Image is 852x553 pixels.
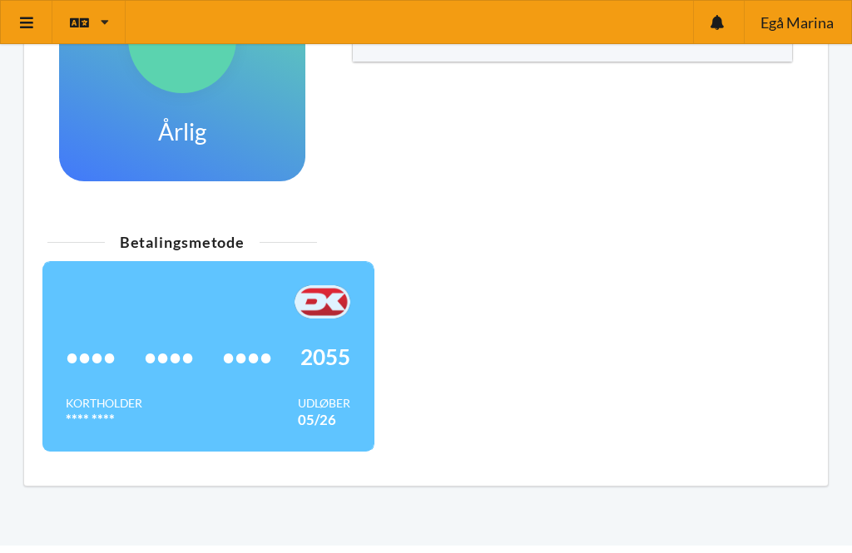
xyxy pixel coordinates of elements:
[295,285,350,318] img: F+AAQC4Rur0ZFP9BwAAAABJRU5ErkJggg==
[47,235,317,249] div: Betalingsmetode
[66,395,142,412] div: Kortholder
[300,348,350,365] span: 2055
[298,412,350,428] div: 05/26
[144,348,194,365] span: ••••
[298,395,350,412] div: Udløber
[222,348,272,365] span: ••••
[158,116,206,146] h1: Årlig
[760,15,834,30] span: Egå Marina
[66,348,116,365] span: ••••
